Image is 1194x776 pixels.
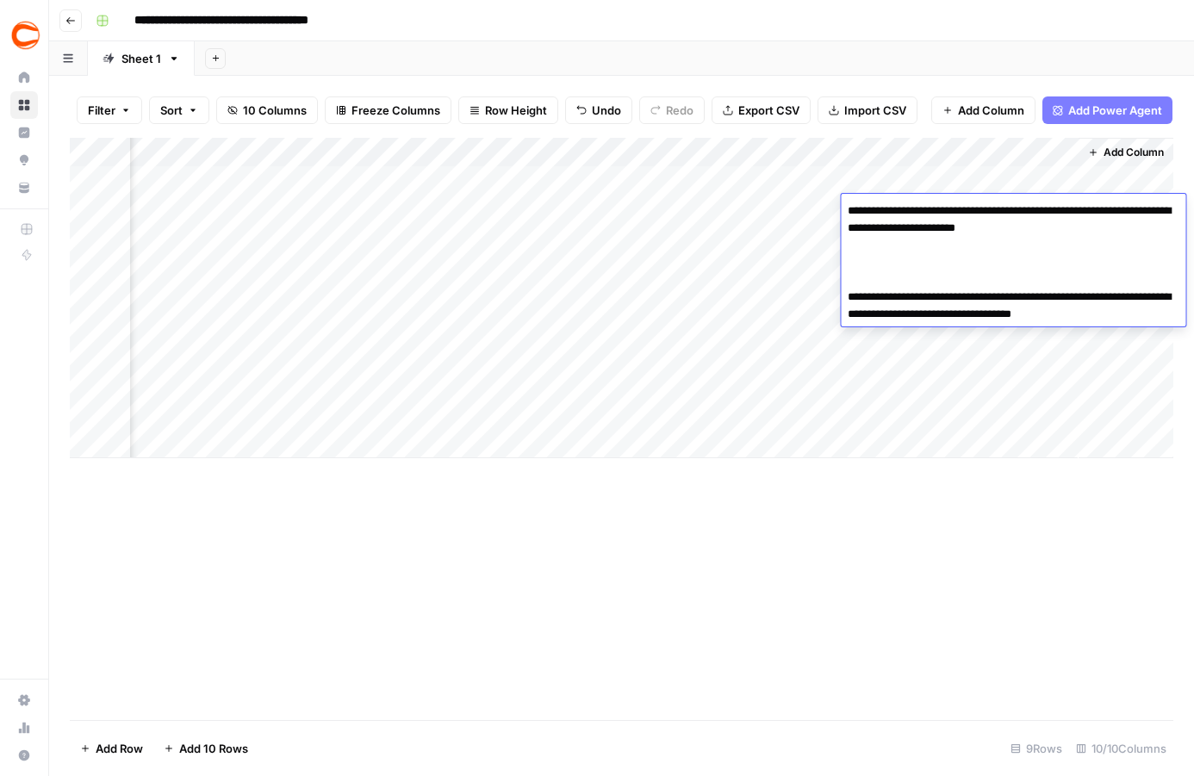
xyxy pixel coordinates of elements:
span: Add 10 Rows [179,740,248,757]
button: Add Power Agent [1042,96,1172,124]
div: Sheet 1 [121,50,161,67]
a: Your Data [10,174,38,202]
a: Insights [10,119,38,146]
span: Freeze Columns [351,102,440,119]
div: 9 Rows [1004,735,1069,762]
button: Add 10 Rows [153,735,258,762]
button: Add Column [931,96,1035,124]
span: Undo [592,102,621,119]
div: 10/10 Columns [1069,735,1173,762]
button: Sort [149,96,209,124]
span: Redo [666,102,693,119]
span: Export CSV [738,102,799,119]
span: Sort [160,102,183,119]
span: Filter [88,102,115,119]
a: Settings [10,686,38,714]
span: Add Power Agent [1068,102,1162,119]
a: Sheet 1 [88,41,195,76]
span: Import CSV [844,102,906,119]
span: 10 Columns [243,102,307,119]
button: Export CSV [712,96,811,124]
button: Row Height [458,96,558,124]
button: Filter [77,96,142,124]
button: Import CSV [818,96,917,124]
button: Freeze Columns [325,96,451,124]
button: Help + Support [10,742,38,769]
a: Home [10,64,38,91]
span: Add Column [958,102,1024,119]
a: Browse [10,91,38,119]
img: Covers Logo [10,20,41,51]
span: Row Height [485,102,547,119]
span: Add Column [1104,145,1164,160]
a: Opportunities [10,146,38,174]
button: Redo [639,96,705,124]
button: Add Row [70,735,153,762]
button: Add Column [1081,141,1171,164]
span: Add Row [96,740,143,757]
button: 10 Columns [216,96,318,124]
button: Undo [565,96,632,124]
button: Workspace: Covers [10,14,38,57]
a: Usage [10,714,38,742]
